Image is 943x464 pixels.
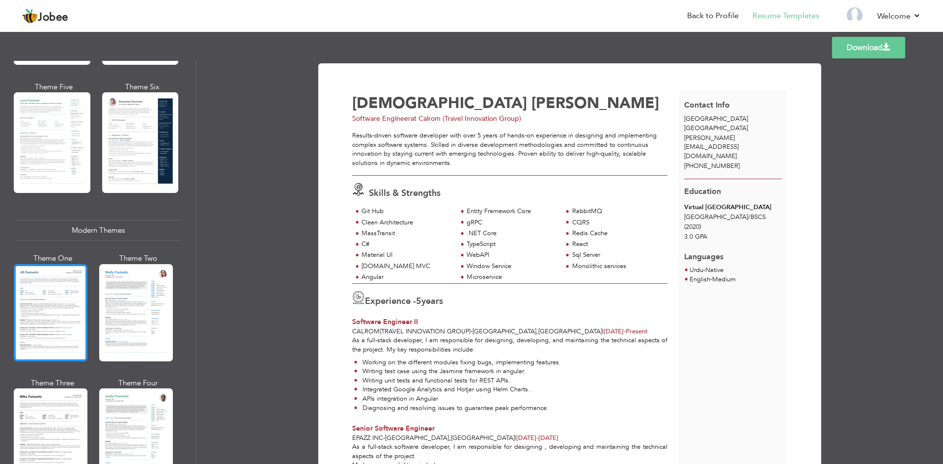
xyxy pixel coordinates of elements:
[684,232,707,241] span: 3.0 GPA
[684,186,721,197] span: Education
[352,114,411,123] span: Software Engineer
[101,253,175,264] div: Theme Two
[472,327,536,336] span: [GEOGRAPHIC_DATA]
[684,162,740,170] span: [PHONE_NUMBER]
[352,424,435,433] span: Senior Software Engineer
[604,327,626,336] span: [DATE]
[16,82,92,92] div: Theme Five
[416,295,421,307] span: 5
[572,250,662,260] div: Sql Server
[572,207,662,216] div: RabbitMQ
[361,229,451,238] div: MassTransit
[604,327,648,336] span: Present
[16,378,89,388] div: Theme Three
[847,7,862,23] img: Profile Img
[354,358,561,367] li: Working on the different modules fixing bugs, implementing features.
[449,434,451,442] span: ,
[703,266,705,274] span: -
[515,434,516,442] span: |
[536,327,538,336] span: ,
[352,327,471,336] span: Calrom(Travel Innovation Group)
[684,222,701,231] span: (2020)
[832,37,905,58] a: Download
[101,378,175,388] div: Theme Four
[361,218,451,227] div: Clean Architecture
[877,10,921,22] a: Welcome
[752,10,819,22] a: Resume Templates
[690,275,736,285] li: Medium
[361,250,451,260] div: Material UI
[467,273,556,282] div: Microservice
[602,327,604,336] span: |
[536,434,538,442] span: -
[352,336,667,354] p: As a full-stack developer, I am responsible for designing, developing, and maintaining the techni...
[572,240,662,249] div: React
[531,93,659,113] span: [PERSON_NAME]
[467,240,556,249] div: TypeScript
[369,187,441,199] span: Skills & Strengths
[572,218,662,227] div: CQRS
[361,273,451,282] div: Angular
[624,327,626,336] span: -
[365,295,416,307] span: Experience -
[687,10,739,22] a: Back to Profile
[684,124,748,133] span: [GEOGRAPHIC_DATA]
[467,262,556,271] div: Window Service
[684,213,766,221] span: [GEOGRAPHIC_DATA] BSCS
[383,434,385,442] span: -
[467,229,556,238] div: .NET Core
[451,434,515,442] span: [GEOGRAPHIC_DATA]
[361,240,451,249] div: C#
[690,266,703,274] span: Urdu
[684,100,730,110] span: Contact Info
[354,394,561,404] li: APIs integration in Angular
[354,404,561,413] li: Diagnosing and resolving issues to guarantee peak performance.
[354,367,561,376] li: Writing test case using the Jasmine framework in angular.
[385,434,449,442] span: [GEOGRAPHIC_DATA]
[16,220,180,241] div: Modern Themes
[572,262,662,271] div: Monolithic services
[38,12,68,23] span: Jobee
[467,218,556,227] div: gRPC
[16,253,89,264] div: Theme One
[352,131,667,167] div: Results-driven software developer with over 5 years of hands-on experience in designing and imple...
[538,327,602,336] span: [GEOGRAPHIC_DATA]
[104,82,181,92] div: Theme Six
[690,275,710,284] span: English
[354,385,561,394] li: Integrated Google Analytics and Hotjar using Helm Charts..
[467,207,556,216] div: Entity Framework Core
[411,114,521,123] span: at Calrom (Travel Innovation Group)
[471,327,472,336] span: -
[22,8,68,24] a: Jobee
[748,213,750,221] span: /
[352,93,527,113] span: [DEMOGRAPHIC_DATA]
[684,203,782,212] div: Virtual [GEOGRAPHIC_DATA]
[516,434,538,442] span: [DATE]
[690,266,723,275] li: Native
[467,250,556,260] div: WebAPI
[572,229,662,238] div: Redis Cache
[710,275,712,284] span: -
[361,262,451,271] div: [DOMAIN_NAME] MVC
[22,8,38,24] img: jobee.io
[352,434,383,442] span: Epazz Inc
[684,134,739,161] span: [PERSON_NAME][EMAIL_ADDRESS][DOMAIN_NAME]
[684,114,748,123] span: [GEOGRAPHIC_DATA]
[416,295,443,308] label: years
[354,376,561,385] li: Writing unit tests and functional tests for REST APIs.
[684,244,723,263] span: Languages
[361,207,451,216] div: Git Hub
[516,434,558,442] span: [DATE]
[352,317,418,327] span: Software Engineer II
